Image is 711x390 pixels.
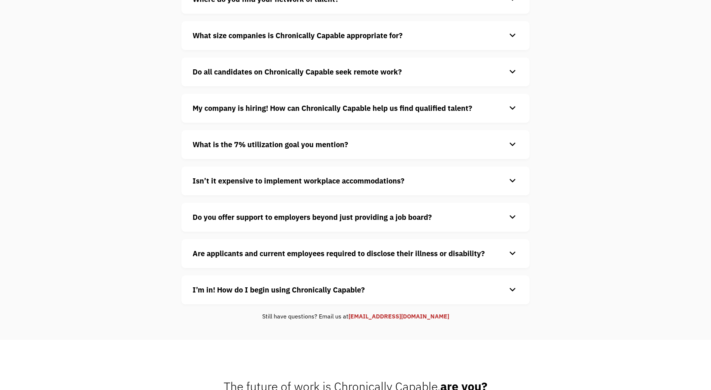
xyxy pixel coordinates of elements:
[193,103,472,113] strong: My company is hiring! How can Chronically Capable help us find qualified talent?
[193,67,402,77] strong: Do all candidates on Chronically Capable seek remote work?
[193,139,348,149] strong: What is the 7% utilization goal you mention?
[348,313,449,320] a: [EMAIL_ADDRESS][DOMAIN_NAME]
[507,139,518,150] div: keyboard_arrow_down
[193,212,432,222] strong: Do you offer support to employers beyond just providing a job board?
[193,285,365,295] strong: I’m in! How do I begin using Chronically Capable?
[193,176,404,186] strong: Isn’t it expensive to implement workplace accommodations?
[507,30,518,41] div: keyboard_arrow_down
[507,175,518,186] div: keyboard_arrow_down
[507,103,518,114] div: keyboard_arrow_down
[181,312,530,321] div: Still have questions? Email us at
[507,66,518,77] div: keyboard_arrow_down
[507,284,518,295] div: keyboard_arrow_down
[193,248,485,258] strong: Are applicants and current employees required to disclose their illness or disability?
[193,30,403,40] strong: What size companies is Chronically Capable appropriate for?
[507,212,518,223] div: keyboard_arrow_down
[507,248,518,259] div: keyboard_arrow_down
